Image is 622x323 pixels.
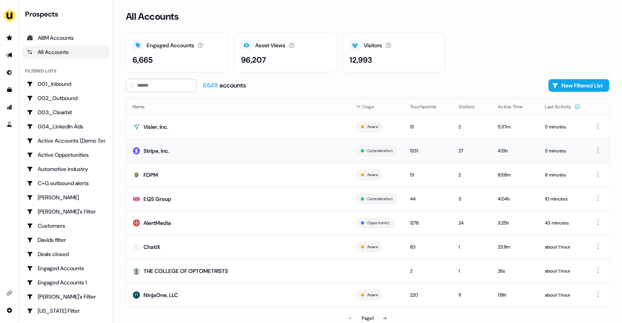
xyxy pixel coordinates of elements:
[27,222,105,230] div: Customers
[458,147,485,155] div: 27
[22,304,110,317] a: Go to Georgia Filter
[144,195,171,203] div: EQS Group
[367,195,392,202] button: Consideration
[22,106,110,119] a: Go to 003_Clearbit
[458,195,485,203] div: 3
[410,123,446,131] div: 13
[350,54,372,66] div: 12,993
[241,54,266,66] div: 96,207
[22,276,110,289] a: Go to Engaged Accounts 1
[27,80,105,88] div: 001_Inbound
[126,99,350,115] th: Name
[27,293,105,301] div: [PERSON_NAME]'s Filter
[364,41,382,50] div: Visitors
[498,123,532,131] div: 5:37m
[548,79,609,92] button: New Filtered List
[367,219,390,226] button: Opportunity
[410,243,446,251] div: 83
[545,291,581,299] div: about 1 hour
[458,123,485,131] div: 2
[498,267,532,275] div: 26s
[3,49,16,61] a: Go to outbound experience
[3,118,16,131] a: Go to experiments
[498,291,532,299] div: 1:19h
[3,101,16,113] a: Go to attribution
[25,9,110,19] div: Prospects
[27,307,105,315] div: [US_STATE] Filter
[203,81,219,89] span: 6549
[25,68,56,74] div: Filtered lists
[545,267,581,275] div: about 1 hour
[498,171,532,179] div: 8:58m
[545,243,581,251] div: about 1 hour
[367,123,378,130] button: Aware
[22,163,110,175] a: Go to Automotive industry
[498,195,532,203] div: 4:04h
[22,78,110,90] a: Go to 001_Inbound
[545,123,581,131] div: 5 minutes
[545,195,581,203] div: 10 minutes
[126,11,179,22] h3: All Accounts
[410,267,446,275] div: 2
[3,287,16,299] a: Go to integrations
[410,195,446,203] div: 44
[3,84,16,96] a: Go to templates
[367,171,378,178] button: Aware
[410,147,446,155] div: 1331
[498,147,532,155] div: 4:13h
[144,123,168,131] div: Visier, Inc.
[3,32,16,44] a: Go to prospects
[27,34,105,42] div: ABM Accounts
[545,100,581,114] button: Last Activity
[22,191,110,204] a: Go to Charlotte Stone
[22,134,110,147] a: Go to Active Accounts (Demo Test)
[458,291,485,299] div: 11
[22,92,110,104] a: Go to 002_Outbound
[203,81,246,90] div: accounts
[410,219,446,227] div: 1278
[144,147,169,155] div: Stripe, Inc.
[410,291,446,299] div: 220
[410,171,446,179] div: 51
[498,100,532,114] button: Active Time
[545,147,581,155] div: 5 minutes
[27,151,105,159] div: Active Opportunities
[22,205,110,218] a: Go to Charlotte's Filter
[458,171,485,179] div: 2
[3,304,16,317] a: Go to integrations
[498,243,532,251] div: 23:11m
[22,177,110,189] a: Go to C+G outbound alerts
[27,94,105,102] div: 002_Outbound
[147,41,194,50] div: Engaged Accounts
[22,234,110,246] a: Go to Davids filter
[27,48,105,56] div: All Accounts
[458,267,485,275] div: 1
[22,149,110,161] a: Go to Active Opportunities
[22,248,110,260] a: Go to Deals closed
[545,219,581,227] div: 43 minutes
[22,32,110,44] a: ABM Accounts
[27,264,105,272] div: Engaged Accounts
[22,219,110,232] a: Go to Customers
[144,291,178,299] div: NinjaOne, LLC
[27,236,105,244] div: Davids filter
[22,120,110,133] a: Go to 004_LinkedIn Ads
[545,171,581,179] div: 8 minutes
[27,193,105,201] div: [PERSON_NAME]
[27,208,105,215] div: [PERSON_NAME]'s Filter
[22,262,110,275] a: Go to Engaged Accounts
[367,243,378,251] button: Aware
[255,41,285,50] div: Asset Views
[144,171,158,179] div: FDPM
[458,219,485,227] div: 24
[132,54,153,66] div: 6,665
[144,219,171,227] div: AlertMedia
[3,66,16,79] a: Go to Inbound
[144,243,160,251] div: ChatiX
[22,290,110,303] a: Go to Geneviève's Filter
[27,165,105,173] div: Automotive industry
[362,314,374,322] div: Page 1
[410,100,446,114] button: Touchpoints
[458,100,484,114] button: Visitors
[27,108,105,116] div: 003_Clearbit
